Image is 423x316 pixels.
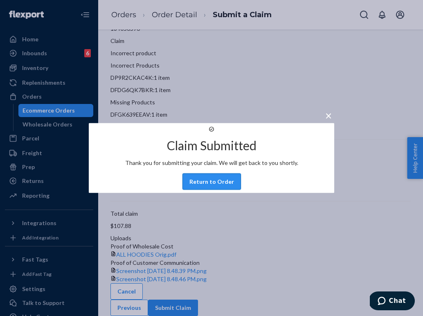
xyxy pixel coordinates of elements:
p: Thank you for submitting your claim. We will get back to you shortly. [125,159,298,167]
button: Return to Order [182,174,241,190]
h2: Claim Submitted [167,139,256,152]
iframe: Opens a widget where you can chat to one of our agents [370,291,415,312]
span: × [325,108,332,122]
